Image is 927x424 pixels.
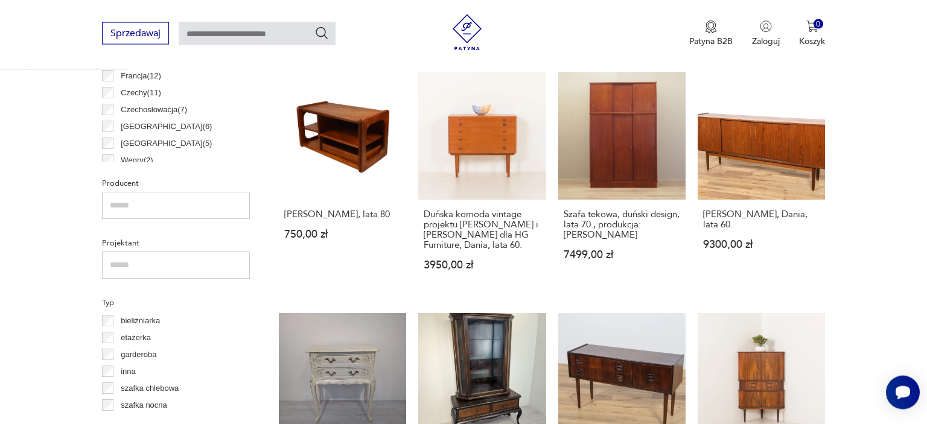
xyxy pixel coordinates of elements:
p: [GEOGRAPHIC_DATA] ( 5 ) [121,137,212,150]
p: Czechosłowacja ( 7 ) [121,103,187,116]
h3: Szafa tekowa, duński design, lata 70., produkcja: [PERSON_NAME] [564,209,680,240]
h3: Duńska komoda vintage projektu [PERSON_NAME] i [PERSON_NAME] dla HG Furniture, Dania, lata 60. [424,209,540,250]
iframe: Smartsupp widget button [886,376,920,410]
a: Komoda, Dania, lata 60.[PERSON_NAME], Dania, lata 60.9300,00 zł [698,72,825,293]
p: 9300,00 zł [703,239,820,250]
p: Czechy ( 11 ) [121,86,161,100]
p: 3950,00 zł [424,260,540,270]
button: Szukaj [314,26,329,40]
button: 0Koszyk [799,21,825,47]
a: Szafka Dania, lata 80[PERSON_NAME], lata 80750,00 zł [279,72,406,293]
p: inna [121,365,136,378]
button: Patyna B2B [689,21,733,47]
a: Szafa tekowa, duński design, lata 70., produkcja: DaniaSzafa tekowa, duński design, lata 70., pro... [558,72,686,293]
p: szafka nocna [121,399,167,412]
p: Węgry ( 2 ) [121,154,153,167]
p: Zaloguj [752,36,780,47]
p: Producent [102,177,250,190]
img: Ikonka użytkownika [760,21,772,33]
button: Zaloguj [752,21,780,47]
p: [GEOGRAPHIC_DATA] ( 6 ) [121,120,212,133]
button: Sprzedawaj [102,22,169,45]
h3: [PERSON_NAME], lata 80 [284,209,401,220]
p: szafka chlebowa [121,382,179,395]
p: garderoba [121,348,156,361]
img: Patyna - sklep z meblami i dekoracjami vintage [449,14,485,51]
a: Sprzedawaj [102,30,169,39]
p: Patyna B2B [689,36,733,47]
p: Francja ( 12 ) [121,69,161,83]
h3: [PERSON_NAME], Dania, lata 60. [703,209,820,230]
div: 0 [814,19,824,30]
p: Typ [102,296,250,309]
p: etażerka [121,331,151,344]
p: bieliźniarka [121,314,160,327]
p: 7499,00 zł [564,250,680,260]
p: Projektant [102,236,250,250]
p: 750,00 zł [284,229,401,239]
a: Ikona medaluPatyna B2B [689,21,733,47]
a: Duńska komoda vintage projektu Ruda Thygesena i Johnego Sørensena dla HG Furniture, Dania, lata 6... [418,72,546,293]
p: Koszyk [799,36,825,47]
img: Ikona medalu [705,21,717,34]
img: Ikona koszyka [806,21,818,33]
